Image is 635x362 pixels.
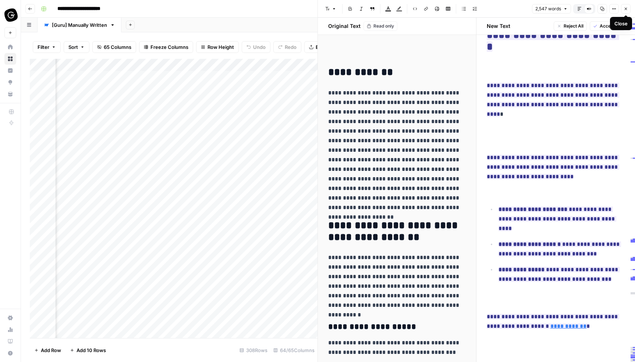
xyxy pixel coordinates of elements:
[139,41,193,53] button: Freeze Columns
[30,344,65,356] button: Add Row
[285,43,297,51] span: Redo
[373,23,394,29] span: Read only
[33,41,61,53] button: Filter
[150,43,188,51] span: Freeze Columns
[237,344,270,356] div: 308 Rows
[253,43,266,51] span: Undo
[77,347,106,354] span: Add 10 Rows
[4,76,16,88] a: Opportunities
[38,18,121,32] a: [Guru] Manually Written
[92,41,136,53] button: 65 Columns
[64,41,89,53] button: Sort
[38,43,49,51] span: Filter
[273,41,301,53] button: Redo
[532,4,571,14] button: 2,547 words
[4,8,18,22] img: Guru Logo
[4,312,16,324] a: Settings
[196,41,239,53] button: Row Height
[4,65,16,76] a: Insights
[614,20,628,27] div: Close
[4,88,16,100] a: Your Data
[564,23,583,29] span: Reject All
[4,41,16,53] a: Home
[304,41,347,53] button: Export CSV
[4,6,16,24] button: Workspace: Guru
[270,344,317,356] div: 64/65 Columns
[600,23,621,29] span: Accept All
[590,21,625,31] button: Accept All
[4,324,16,336] a: Usage
[242,41,270,53] button: Undo
[4,336,16,347] a: Learning Hub
[4,347,16,359] button: Help + Support
[207,43,234,51] span: Row Height
[324,22,361,30] h2: Original Text
[52,21,107,29] div: [Guru] Manually Written
[554,21,587,31] button: Reject All
[41,347,61,354] span: Add Row
[65,344,110,356] button: Add 10 Rows
[487,22,510,30] h2: New Text
[535,6,561,12] span: 2,547 words
[104,43,131,51] span: 65 Columns
[4,53,16,65] a: Browse
[68,43,78,51] span: Sort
